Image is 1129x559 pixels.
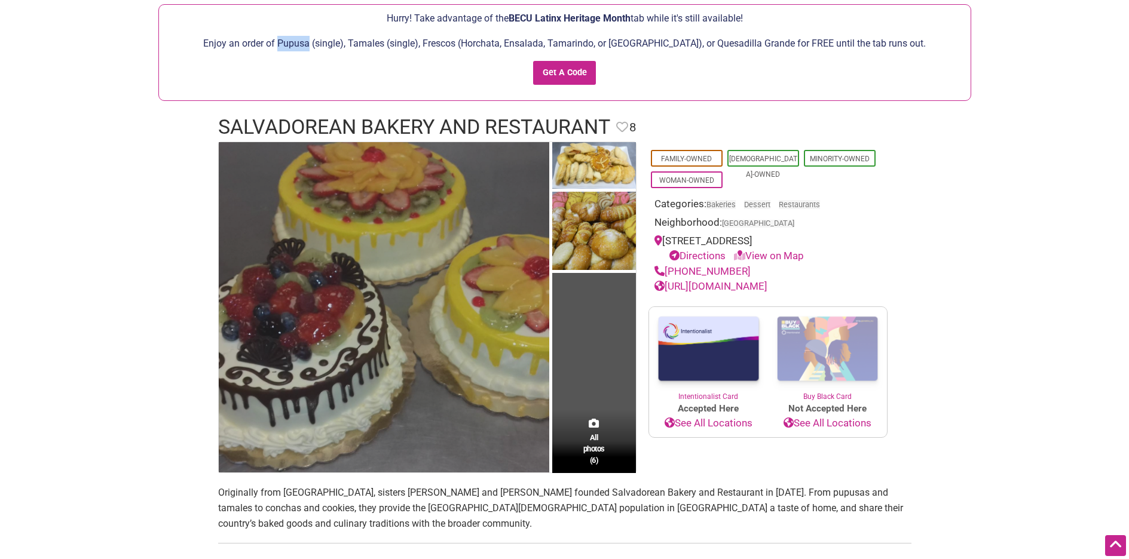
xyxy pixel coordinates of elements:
p: Enjoy an order of Pupusa (single), Tamales (single), Frescos (Horchata, Ensalada, Tamarindo, or [... [165,36,965,51]
a: [PHONE_NUMBER] [654,265,751,277]
a: Bakeries [706,200,736,209]
a: See All Locations [649,416,768,431]
span: All photos (6) [583,432,605,466]
div: [STREET_ADDRESS] [654,234,882,264]
a: Restaurants [779,200,820,209]
a: [DEMOGRAPHIC_DATA]-Owned [729,155,797,179]
a: View on Map [734,250,804,262]
h1: Salvadorean Bakery and Restaurant [218,113,610,142]
a: See All Locations [768,416,887,431]
a: Intentionalist Card [649,307,768,402]
a: Dessert [744,200,770,209]
i: Favorite [616,121,628,133]
img: Buy Black Card [768,307,887,392]
input: Get A Code [533,61,596,85]
div: Neighborhood: [654,215,882,234]
span: BECU Latinx Heritage Month [509,13,631,24]
a: Minority-Owned [810,155,870,163]
span: [GEOGRAPHIC_DATA] [722,220,794,228]
span: Accepted Here [649,402,768,416]
img: Intentionalist Card [649,307,768,391]
a: Family-Owned [661,155,712,163]
a: Woman-Owned [659,176,714,185]
div: Scroll Back to Top [1105,535,1126,556]
span: Not Accepted Here [768,402,887,416]
span: 8 [629,118,636,137]
a: [URL][DOMAIN_NAME] [654,280,767,292]
p: Originally from [GEOGRAPHIC_DATA], sisters [PERSON_NAME] and [PERSON_NAME] founded Salvadorean Ba... [218,485,911,531]
div: Categories: [654,196,882,215]
a: Buy Black Card [768,307,887,403]
p: Hurry! Take advantage of the tab while it's still available! [165,11,965,26]
a: Directions [669,250,726,262]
